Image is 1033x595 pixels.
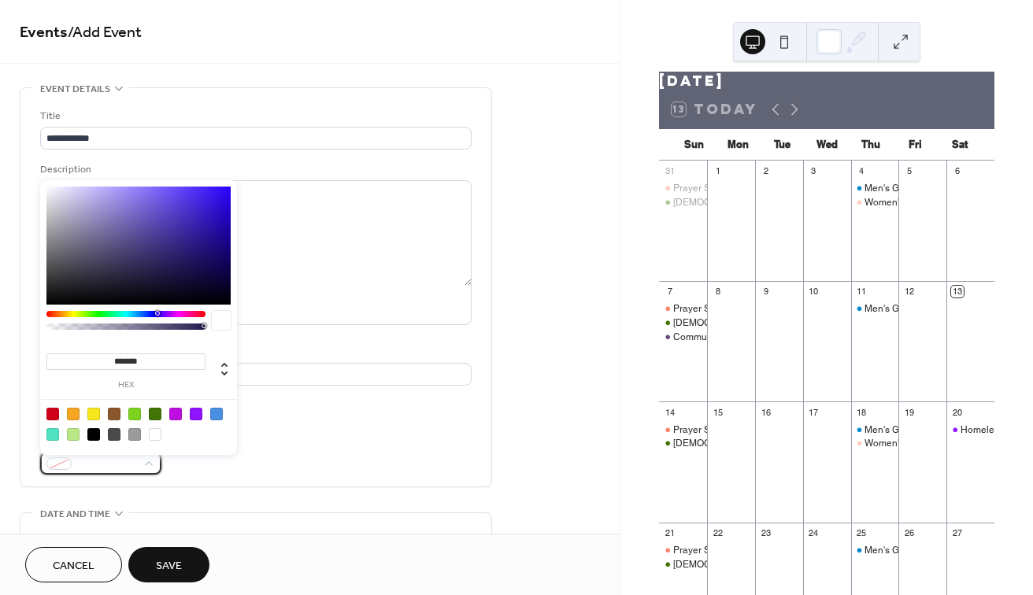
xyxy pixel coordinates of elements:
div: Prayer Service [673,544,736,557]
span: Cancel [53,558,94,575]
div: Men's Group [851,423,899,437]
div: Sat [938,129,982,161]
div: 4 [856,165,868,177]
div: #F5A623 [67,408,80,420]
div: Prayer Service [673,423,736,437]
div: Start date [40,533,89,549]
div: 15 [712,406,724,418]
div: Women's Group [851,437,899,450]
div: #BD10E0 [169,408,182,420]
div: #FFFFFF [149,428,161,441]
div: #000000 [87,428,100,441]
div: Church Service [659,558,707,571]
div: 26 [903,527,915,539]
div: Men's Group [865,423,919,437]
div: 19 [903,406,915,418]
div: Homeless Outreach [946,423,994,437]
div: Prayer Service [659,302,707,316]
div: Communion Sunday [659,331,707,344]
div: [DEMOGRAPHIC_DATA] Service [673,316,813,330]
div: Women's Group [865,437,933,450]
div: #B8E986 [67,428,80,441]
div: 6 [951,165,963,177]
div: [DEMOGRAPHIC_DATA] Service [673,558,813,571]
div: 11 [856,286,868,297]
div: #D0021B [46,408,59,420]
div: 2 [760,165,772,177]
div: Fri [893,129,937,161]
div: Tue [761,129,805,161]
div: #9B9B9B [128,428,141,441]
div: End date [264,533,308,549]
div: 3 [808,165,820,177]
div: Thu [849,129,893,161]
div: Men's Group [865,302,919,316]
div: #8B572A [108,408,120,420]
div: #4A90E2 [210,408,223,420]
span: / Add Event [68,17,142,48]
div: 12 [903,286,915,297]
div: Church Service [659,196,707,209]
div: Prayer Service [659,544,707,557]
div: #7ED321 [128,408,141,420]
div: 22 [712,527,724,539]
div: #417505 [149,408,161,420]
div: 5 [903,165,915,177]
div: Women's Group [865,196,933,209]
a: Events [20,17,68,48]
div: #50E3C2 [46,428,59,441]
div: [DATE] [659,72,994,91]
div: Men's Group [865,182,919,195]
div: 16 [760,406,772,418]
div: 9 [760,286,772,297]
div: #9013FE [190,408,202,420]
div: 23 [760,527,772,539]
label: hex [46,381,205,390]
div: 1 [712,165,724,177]
div: Sun [672,129,716,161]
span: Date and time [40,506,110,523]
div: Church Service [659,437,707,450]
button: Save [128,547,209,582]
div: Prayer Service [659,182,707,195]
div: 10 [808,286,820,297]
div: 17 [808,406,820,418]
div: Men's Group [851,182,899,195]
div: Mon [716,129,760,161]
div: #4A4A4A [108,428,120,441]
div: Prayer Service [673,302,736,316]
div: 18 [856,406,868,418]
div: 20 [951,406,963,418]
div: Location [40,344,468,360]
div: 31 [664,165,676,177]
div: 13 [951,286,963,297]
div: 21 [664,527,676,539]
div: 25 [856,527,868,539]
div: 24 [808,527,820,539]
div: Prayer Service [673,182,736,195]
button: Cancel [25,547,122,582]
div: Men's Group [851,302,899,316]
div: Church Service [659,316,707,330]
div: 27 [951,527,963,539]
div: Wed [805,129,849,161]
div: 14 [664,406,676,418]
div: Women's Group [851,196,899,209]
div: Communion [DATE] [673,331,757,344]
span: Save [156,558,182,575]
div: #F8E71C [87,408,100,420]
div: 8 [712,286,724,297]
div: Prayer Service [659,423,707,437]
div: Men's Group [865,544,919,557]
div: Title [40,108,468,124]
span: Event details [40,81,110,98]
div: [DEMOGRAPHIC_DATA] Service [673,196,813,209]
div: 7 [664,286,676,297]
div: Description [40,161,468,178]
div: Men's Group [851,544,899,557]
div: [DEMOGRAPHIC_DATA] Service [673,437,813,450]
